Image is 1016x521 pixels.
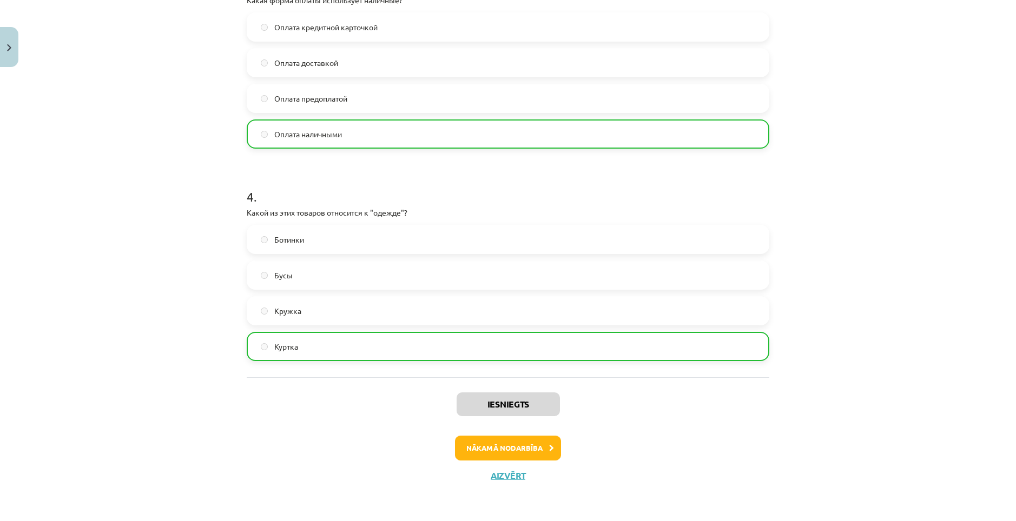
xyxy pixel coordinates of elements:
[261,272,268,279] input: Бусы
[247,207,769,218] p: Какой из этих товаров относится к "одежде"?
[261,24,268,31] input: Оплата кредитной карточкой
[274,234,304,245] span: Ботинки
[274,22,378,33] span: Оплата кредитной карточкой
[274,93,347,104] span: Оплата предоплатой
[261,95,268,102] input: Оплата предоплатой
[261,236,268,243] input: Ботинки
[274,341,298,352] span: Куртка
[247,170,769,204] h1: 4 .
[274,270,293,281] span: Бусы
[261,59,268,66] input: Оплата доставкой
[487,470,529,481] button: Aizvērt
[261,131,268,138] input: Оплата наличными
[274,305,301,317] span: Кружка
[274,57,338,69] span: Оплата доставкой
[455,436,561,460] button: Nākamā nodarbība
[261,308,268,315] input: Кружка
[457,392,560,416] button: Iesniegts
[274,129,342,140] span: Оплата наличными
[7,44,11,51] img: icon-close-lesson-0947bae3869378f0d4975bcd49f059093ad1ed9edebbc8119c70593378902aed.svg
[261,343,268,350] input: Куртка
